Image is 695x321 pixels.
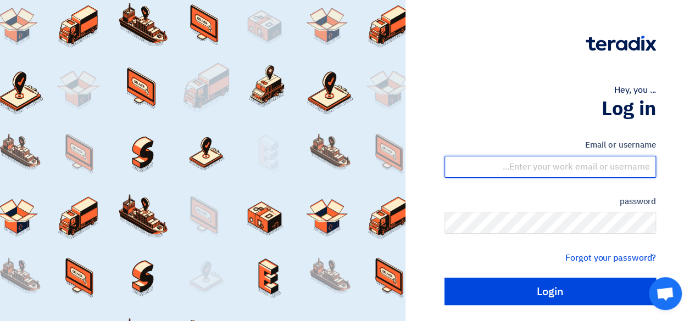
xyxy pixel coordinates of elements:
font: Hey, you ... [614,83,656,97]
font: Email or username [585,139,656,151]
a: Open chat [649,277,682,310]
input: Enter your work email or username... [444,156,656,178]
a: Forgot your password? [565,251,656,264]
font: Log in [602,94,656,123]
font: password [619,195,656,207]
img: Teradix logo [586,36,656,51]
input: Login [444,278,656,305]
